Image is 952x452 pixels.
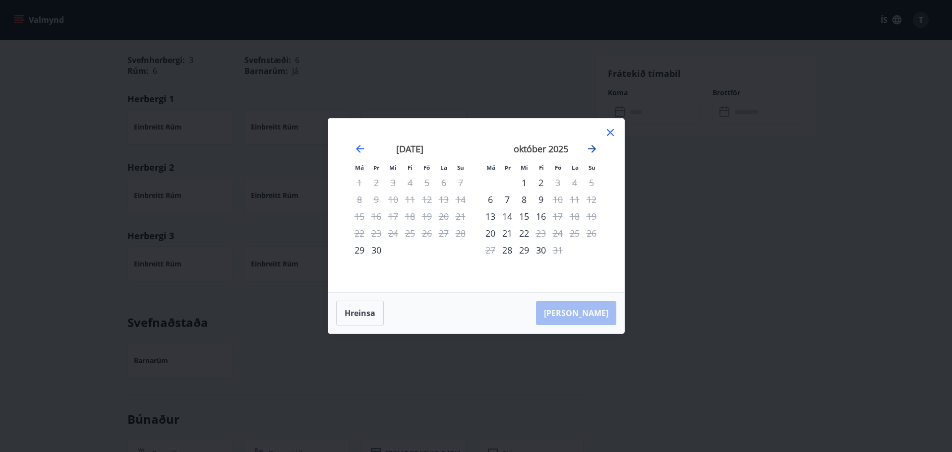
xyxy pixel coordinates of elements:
div: Aðeins innritun í boði [482,225,499,242]
td: Choose fimmtudagur, 30. október 2025 as your check-in date. It’s available. [533,242,549,258]
td: Not available. miðvikudagur, 17. september 2025 [385,208,402,225]
strong: október 2025 [514,143,568,155]
div: 14 [499,208,516,225]
strong: [DATE] [396,143,423,155]
td: Choose miðvikudagur, 22. október 2025 as your check-in date. It’s available. [516,225,533,242]
small: Fi [539,164,544,171]
div: 21 [499,225,516,242]
div: 29 [516,242,533,258]
small: Mi [389,164,397,171]
td: Not available. laugardagur, 25. október 2025 [566,225,583,242]
td: Choose mánudagur, 6. október 2025 as your check-in date. It’s available. [482,191,499,208]
td: Choose mánudagur, 13. október 2025 as your check-in date. It’s available. [482,208,499,225]
td: Not available. sunnudagur, 12. október 2025 [583,191,600,208]
div: 1 [516,174,533,191]
div: 16 [533,208,549,225]
td: Choose mánudagur, 29. september 2025 as your check-in date. It’s available. [351,242,368,258]
div: Aðeins útritun í boði [549,242,566,258]
td: Not available. mánudagur, 22. september 2025 [351,225,368,242]
td: Choose miðvikudagur, 15. október 2025 as your check-in date. It’s available. [516,208,533,225]
td: Not available. föstudagur, 31. október 2025 [549,242,566,258]
td: Not available. sunnudagur, 19. október 2025 [583,208,600,225]
div: 15 [516,208,533,225]
td: Not available. mánudagur, 15. september 2025 [351,208,368,225]
td: Choose þriðjudagur, 14. október 2025 as your check-in date. It’s available. [499,208,516,225]
td: Not available. sunnudagur, 21. september 2025 [452,208,469,225]
div: 9 [533,191,549,208]
td: Not available. fimmtudagur, 18. september 2025 [402,208,418,225]
small: Mi [521,164,528,171]
small: Su [589,164,595,171]
td: Choose mánudagur, 20. október 2025 as your check-in date. It’s available. [482,225,499,242]
td: Not available. mánudagur, 8. september 2025 [351,191,368,208]
td: Not available. miðvikudagur, 3. september 2025 [385,174,402,191]
td: Not available. laugardagur, 27. september 2025 [435,225,452,242]
td: Not available. föstudagur, 5. september 2025 [418,174,435,191]
div: 30 [533,242,549,258]
div: 2 [533,174,549,191]
td: Not available. laugardagur, 4. október 2025 [566,174,583,191]
div: Aðeins útritun í boði [533,225,549,242]
small: La [572,164,579,171]
td: Not available. föstudagur, 10. október 2025 [549,191,566,208]
td: Not available. fimmtudagur, 23. október 2025 [533,225,549,242]
td: Choose fimmtudagur, 16. október 2025 as your check-in date. It’s available. [533,208,549,225]
div: Aðeins innritun í boði [499,242,516,258]
td: Not available. sunnudagur, 28. september 2025 [452,225,469,242]
div: Calendar [340,130,612,280]
td: Choose þriðjudagur, 30. september 2025 as your check-in date. It’s available. [368,242,385,258]
small: Má [355,164,364,171]
td: Choose miðvikudagur, 1. október 2025 as your check-in date. It’s available. [516,174,533,191]
td: Not available. laugardagur, 13. september 2025 [435,191,452,208]
td: Not available. þriðjudagur, 2. september 2025 [368,174,385,191]
td: Choose þriðjudagur, 28. október 2025 as your check-in date. It’s available. [499,242,516,258]
button: Hreinsa [336,301,384,325]
td: Not available. þriðjudagur, 23. september 2025 [368,225,385,242]
div: 7 [499,191,516,208]
small: Fö [423,164,430,171]
td: Not available. sunnudagur, 26. október 2025 [583,225,600,242]
small: Þr [505,164,511,171]
div: 22 [516,225,533,242]
td: Not available. föstudagur, 24. október 2025 [549,225,566,242]
td: Not available. mánudagur, 1. september 2025 [351,174,368,191]
div: Aðeins innritun í boði [482,191,499,208]
td: Not available. föstudagur, 26. september 2025 [418,225,435,242]
td: Not available. mánudagur, 27. október 2025 [482,242,499,258]
td: Not available. fimmtudagur, 11. september 2025 [402,191,418,208]
small: Má [486,164,495,171]
div: 8 [516,191,533,208]
td: Not available. miðvikudagur, 10. september 2025 [385,191,402,208]
td: Not available. þriðjudagur, 9. september 2025 [368,191,385,208]
td: Choose fimmtudagur, 2. október 2025 as your check-in date. It’s available. [533,174,549,191]
div: Aðeins útritun í boði [549,208,566,225]
small: Su [457,164,464,171]
td: Choose miðvikudagur, 29. október 2025 as your check-in date. It’s available. [516,242,533,258]
small: Fi [408,164,413,171]
div: 30 [368,242,385,258]
small: Þr [373,164,379,171]
div: Move backward to switch to the previous month. [354,143,366,155]
td: Not available. laugardagur, 20. september 2025 [435,208,452,225]
small: La [440,164,447,171]
td: Not available. laugardagur, 6. september 2025 [435,174,452,191]
td: Choose þriðjudagur, 21. október 2025 as your check-in date. It’s available. [499,225,516,242]
div: Aðeins útritun í boði [549,174,566,191]
div: Aðeins útritun í boði [549,191,566,208]
td: Not available. föstudagur, 17. október 2025 [549,208,566,225]
td: Not available. laugardagur, 11. október 2025 [566,191,583,208]
td: Not available. fimmtudagur, 4. september 2025 [402,174,418,191]
td: Not available. miðvikudagur, 24. september 2025 [385,225,402,242]
td: Not available. sunnudagur, 7. september 2025 [452,174,469,191]
div: Aðeins innritun í boði [351,242,368,258]
td: Not available. föstudagur, 12. september 2025 [418,191,435,208]
small: Fö [555,164,561,171]
td: Not available. föstudagur, 19. september 2025 [418,208,435,225]
td: Choose þriðjudagur, 7. október 2025 as your check-in date. It’s available. [499,191,516,208]
div: Aðeins innritun í boði [482,208,499,225]
td: Choose fimmtudagur, 9. október 2025 as your check-in date. It’s available. [533,191,549,208]
td: Not available. sunnudagur, 14. september 2025 [452,191,469,208]
td: Choose miðvikudagur, 8. október 2025 as your check-in date. It’s available. [516,191,533,208]
td: Not available. fimmtudagur, 25. september 2025 [402,225,418,242]
td: Not available. föstudagur, 3. október 2025 [549,174,566,191]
